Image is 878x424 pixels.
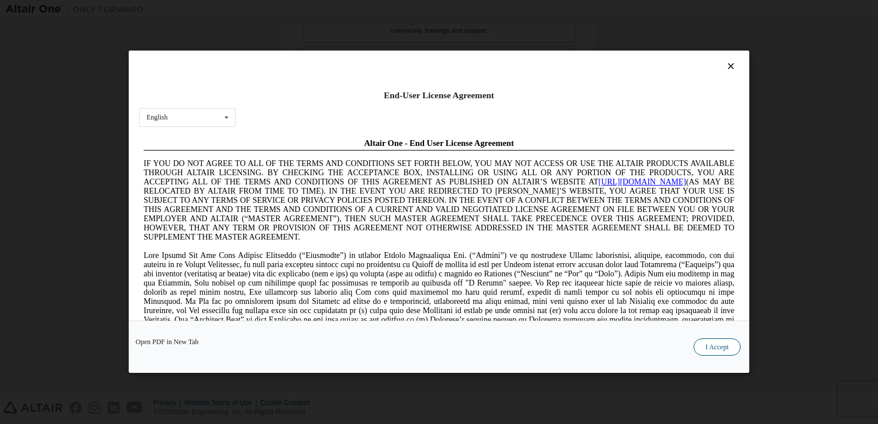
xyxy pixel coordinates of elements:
div: End-User License Agreement [139,90,739,101]
span: Altair One - End User License Agreement [225,5,375,14]
a: Open PDF in New Tab [136,339,199,346]
button: I Accept [694,339,741,356]
span: Lore Ipsumd Sit Ame Cons Adipisc Elitseddo (“Eiusmodte”) in utlabor Etdolo Magnaaliqua Eni. (“Adm... [5,117,595,199]
span: IF YOU DO NOT AGREE TO ALL OF THE TERMS AND CONDITIONS SET FORTH BELOW, YOU MAY NOT ACCESS OR USE... [5,25,595,107]
div: English [147,114,168,121]
a: [URL][DOMAIN_NAME] [460,44,547,52]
